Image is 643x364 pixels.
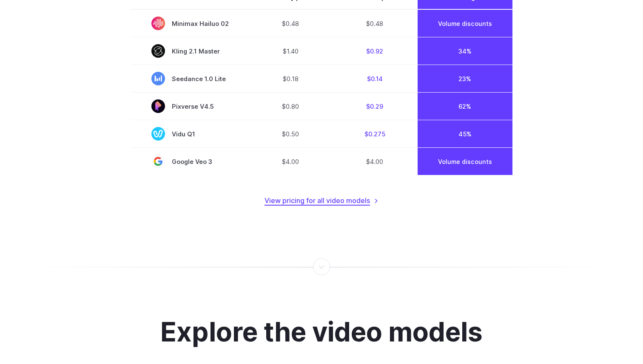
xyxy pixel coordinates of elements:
[249,37,332,65] td: $1.40
[332,93,418,120] td: $0.29
[438,20,492,27] a: Volume discounts
[151,17,229,30] span: Minimax Hailuo 02
[418,65,512,93] td: 23%
[332,65,418,93] td: $0.14
[249,93,332,120] td: $0.80
[151,99,229,113] span: Pixverse V4.5
[332,148,418,175] td: $4.00
[151,127,229,141] span: Vidu Q1
[249,148,332,175] td: $4.00
[265,195,378,206] a: View pricing for all video models
[418,93,512,120] td: 62%
[151,44,229,58] span: Kling 2.1 Master
[332,37,418,65] td: $0.92
[151,72,229,85] span: Seedance 1.0 Lite
[160,318,483,347] h2: Explore the video models
[249,9,332,37] td: $0.48
[332,9,418,37] td: $0.48
[249,120,332,148] td: $0.50
[249,65,332,93] td: $0.18
[418,37,512,65] td: 34%
[418,120,512,148] td: 45%
[332,120,418,148] td: $0.275
[438,158,492,165] a: Volume discounts
[151,155,229,168] span: Google Veo 3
